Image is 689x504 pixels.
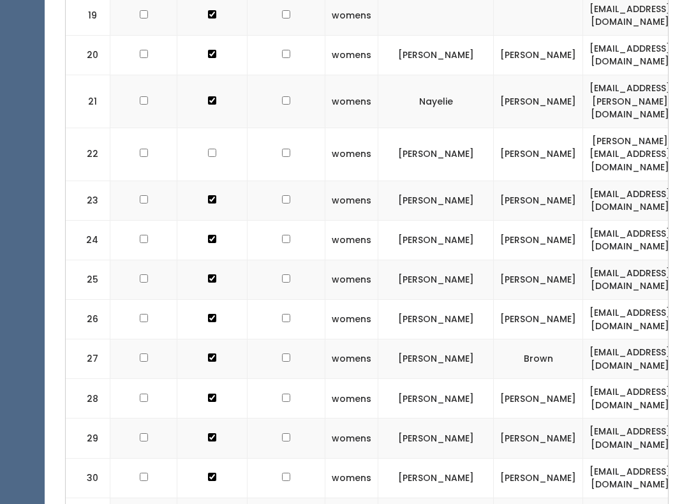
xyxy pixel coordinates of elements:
[583,128,678,181] td: [PERSON_NAME][EMAIL_ADDRESS][DOMAIN_NAME]
[494,299,583,339] td: [PERSON_NAME]
[378,181,494,220] td: [PERSON_NAME]
[494,35,583,75] td: [PERSON_NAME]
[494,379,583,419] td: [PERSON_NAME]
[66,458,110,498] td: 30
[378,299,494,339] td: [PERSON_NAME]
[494,419,583,458] td: [PERSON_NAME]
[66,35,110,75] td: 20
[325,379,378,419] td: womens
[66,181,110,220] td: 23
[583,379,678,419] td: [EMAIL_ADDRESS][DOMAIN_NAME]
[325,35,378,75] td: womens
[325,339,378,379] td: womens
[378,75,494,128] td: Nayelie
[378,35,494,75] td: [PERSON_NAME]
[325,220,378,260] td: womens
[378,260,494,299] td: [PERSON_NAME]
[378,419,494,458] td: [PERSON_NAME]
[494,128,583,181] td: [PERSON_NAME]
[66,299,110,339] td: 26
[583,339,678,379] td: [EMAIL_ADDRESS][DOMAIN_NAME]
[494,339,583,379] td: Brown
[66,339,110,379] td: 27
[325,75,378,128] td: womens
[325,128,378,181] td: womens
[494,458,583,498] td: [PERSON_NAME]
[583,35,678,75] td: [EMAIL_ADDRESS][DOMAIN_NAME]
[494,260,583,299] td: [PERSON_NAME]
[494,220,583,260] td: [PERSON_NAME]
[378,128,494,181] td: [PERSON_NAME]
[378,339,494,379] td: [PERSON_NAME]
[583,299,678,339] td: [EMAIL_ADDRESS][DOMAIN_NAME]
[378,458,494,498] td: [PERSON_NAME]
[66,419,110,458] td: 29
[325,299,378,339] td: womens
[583,181,678,220] td: [EMAIL_ADDRESS][DOMAIN_NAME]
[325,260,378,299] td: womens
[494,181,583,220] td: [PERSON_NAME]
[325,419,378,458] td: womens
[583,419,678,458] td: [EMAIL_ADDRESS][DOMAIN_NAME]
[583,75,678,128] td: [EMAIL_ADDRESS][PERSON_NAME][DOMAIN_NAME]
[325,458,378,498] td: womens
[66,128,110,181] td: 22
[325,181,378,220] td: womens
[494,75,583,128] td: [PERSON_NAME]
[66,379,110,419] td: 28
[66,75,110,128] td: 21
[378,379,494,419] td: [PERSON_NAME]
[583,220,678,260] td: [EMAIL_ADDRESS][DOMAIN_NAME]
[583,260,678,299] td: [EMAIL_ADDRESS][DOMAIN_NAME]
[583,458,678,498] td: [EMAIL_ADDRESS][DOMAIN_NAME]
[378,220,494,260] td: [PERSON_NAME]
[66,260,110,299] td: 25
[66,220,110,260] td: 24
